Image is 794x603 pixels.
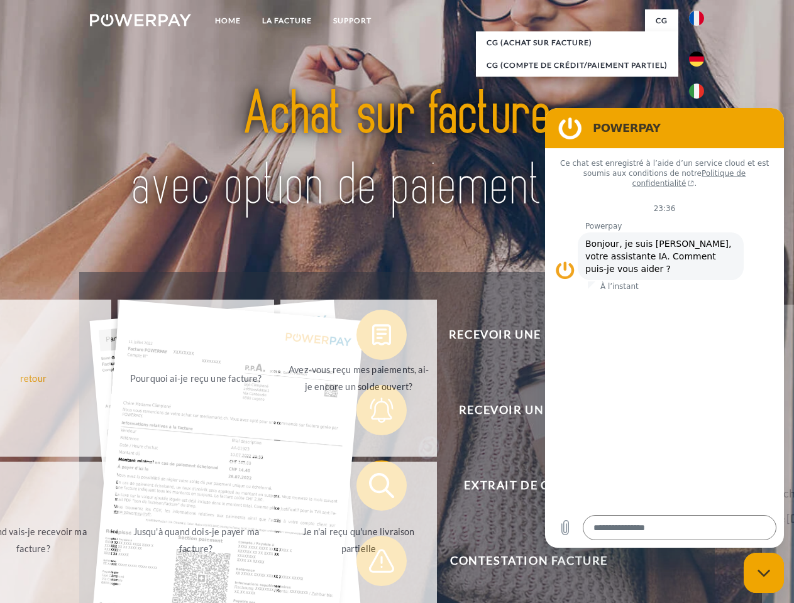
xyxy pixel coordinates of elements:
img: logo-powerpay-white.svg [90,14,191,26]
button: Recevoir une facture ? [356,310,683,360]
button: Recevoir un rappel? [356,385,683,435]
a: Avez-vous reçu mes paiements, ai-je encore un solde ouvert? [280,300,437,457]
a: CG [645,9,678,32]
button: Extrait de compte [356,460,683,511]
span: Extrait de compte [375,460,683,511]
div: Jusqu'à quand dois-je payer ma facture? [125,523,267,557]
div: Je n'ai reçu qu'une livraison partielle [288,523,429,557]
button: Contestation Facture [356,536,683,586]
img: de [689,52,704,67]
img: it [689,84,704,99]
iframe: Bouton de lancement de la fenêtre de messagerie, conversation en cours [744,553,784,593]
iframe: Fenêtre de messagerie [545,108,784,548]
a: CG (achat sur facture) [476,31,678,54]
span: Contestation Facture [375,536,683,586]
div: Pourquoi ai-je reçu une facture? [125,369,267,386]
img: fr [689,11,704,26]
a: CG (Compte de crédit/paiement partiel) [476,54,678,77]
span: Recevoir une facture ? [375,310,683,360]
a: Support [323,9,382,32]
div: Avez-vous reçu mes paiements, ai-je encore un solde ouvert? [288,361,429,395]
img: title-powerpay_fr.svg [120,60,674,241]
a: Home [204,9,251,32]
span: Recevoir un rappel? [375,385,683,435]
a: LA FACTURE [251,9,323,32]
